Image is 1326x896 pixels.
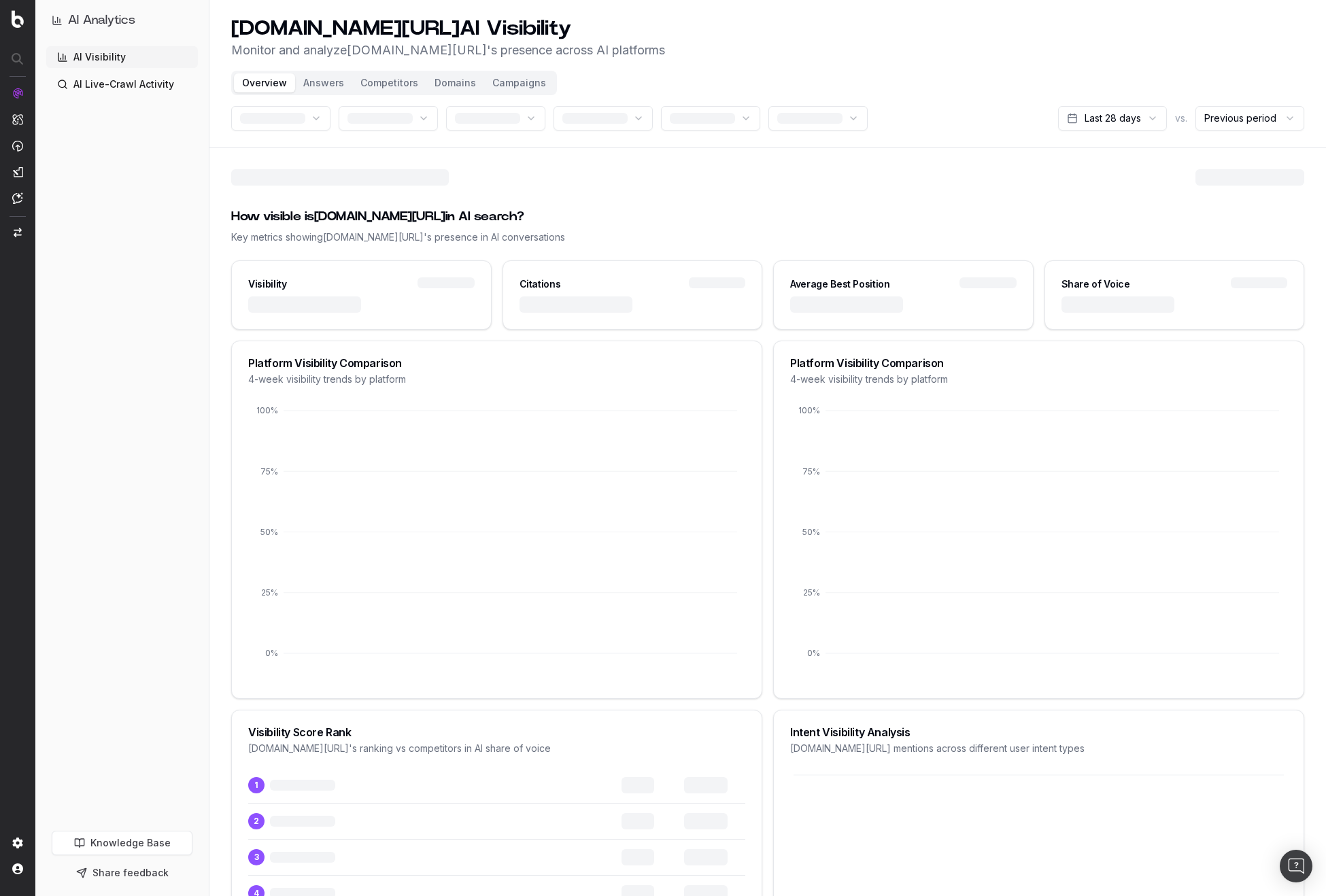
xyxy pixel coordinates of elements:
[426,73,484,92] button: Domains
[260,466,278,477] tspan: 75%
[790,358,1287,368] div: Platform Visibility Comparison
[12,167,23,177] img: Studio
[248,849,265,865] span: 3
[248,813,265,829] span: 2
[12,838,23,848] img: Setting
[790,727,1287,738] div: Intent Visibility Analysis
[1175,111,1187,125] span: vs.
[52,831,192,855] a: Knowledge Base
[52,11,192,30] button: AI Analytics
[12,863,23,874] img: My account
[807,648,820,658] tspan: 0%
[231,16,665,41] h1: [DOMAIN_NAME][URL] AI Visibility
[231,41,665,60] p: Monitor and analyze [DOMAIN_NAME][URL] 's presence across AI platforms
[248,777,265,793] span: 1
[12,192,23,204] img: Assist
[798,405,820,415] tspan: 100%
[1280,850,1312,882] div: Open Intercom Messenger
[248,373,745,386] div: 4-week visibility trends by platform
[790,373,1287,386] div: 4-week visibility trends by platform
[12,114,23,125] img: Intelligence
[248,727,745,738] div: Visibility Score Rank
[46,73,198,95] a: AI Live-Crawl Activity
[256,405,278,415] tspan: 100%
[1061,277,1130,291] div: Share of Voice
[12,140,23,152] img: Activation
[12,88,23,99] img: Analytics
[520,277,561,291] div: Citations
[260,527,278,537] tspan: 50%
[790,742,1287,755] div: [DOMAIN_NAME][URL] mentions across different user intent types
[265,648,278,658] tspan: 0%
[52,861,192,885] button: Share feedback
[802,527,820,537] tspan: 50%
[295,73,352,92] button: Answers
[14,228,22,237] img: Switch project
[234,73,295,92] button: Overview
[248,742,745,755] div: [DOMAIN_NAME][URL] 's ranking vs competitors in AI share of voice
[231,207,1304,226] div: How visible is [DOMAIN_NAME][URL] in AI search?
[261,587,278,598] tspan: 25%
[231,230,1304,244] div: Key metrics showing [DOMAIN_NAME][URL] 's presence in AI conversations
[352,73,426,92] button: Competitors
[803,587,820,598] tspan: 25%
[790,277,890,291] div: Average Best Position
[248,358,745,368] div: Platform Visibility Comparison
[484,73,554,92] button: Campaigns
[248,277,287,291] div: Visibility
[12,10,24,28] img: Botify logo
[802,466,820,477] tspan: 75%
[46,46,198,68] a: AI Visibility
[68,11,135,30] h1: AI Analytics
